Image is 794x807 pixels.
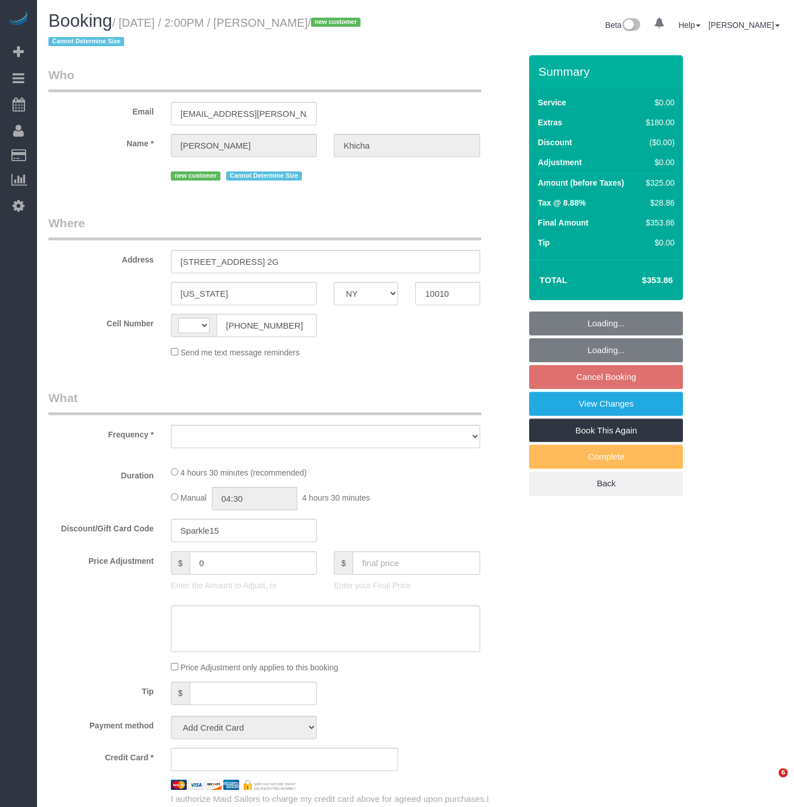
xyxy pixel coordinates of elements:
a: [PERSON_NAME] [709,21,780,30]
label: Email [40,102,162,117]
legend: Who [48,67,481,92]
a: Help [678,21,701,30]
label: Final Amount [538,217,588,228]
input: Cell Number [216,314,317,337]
h4: $353.86 [608,276,673,285]
label: Duration [40,466,162,481]
input: Last Name [334,134,480,157]
label: Adjustment [538,157,582,168]
small: / [DATE] / 2:00PM / [PERSON_NAME] [48,17,364,48]
span: new customer [311,18,361,27]
input: final price [353,551,480,575]
label: Tip [538,237,550,248]
div: $0.00 [641,97,674,108]
span: new customer [171,171,220,181]
div: $28.86 [641,197,674,208]
label: Extras [538,117,562,128]
legend: What [48,390,481,415]
input: First Name [171,134,317,157]
span: 4 hours 30 minutes (recommended) [181,468,307,477]
a: Book This Again [529,419,683,443]
label: Amount (before Taxes) [538,177,624,189]
input: Zip Code [415,282,480,305]
a: Beta [605,21,641,30]
label: Tax @ 8.88% [538,197,586,208]
label: Discount [538,137,572,148]
h3: Summary [538,65,677,78]
label: Cell Number [40,314,162,329]
a: View Changes [529,392,683,416]
span: Price Adjustment only applies to this booking [181,663,338,672]
label: Frequency * [40,425,162,440]
p: Enter your Final Price [334,580,480,591]
label: Credit Card * [40,748,162,763]
label: Payment method [40,716,162,731]
label: Address [40,250,162,265]
div: $0.00 [641,157,674,168]
label: Tip [40,682,162,697]
span: 4 hours 30 minutes [302,493,370,502]
span: $ [334,551,353,575]
p: Enter the Amount to Adjust, or [171,580,317,591]
img: credit cards [162,780,305,790]
a: Back [529,472,683,495]
iframe: Intercom live chat [755,768,783,796]
div: $180.00 [641,117,674,128]
img: Automaid Logo [7,11,30,27]
label: Service [538,97,566,108]
span: 6 [779,768,788,777]
img: New interface [621,18,640,33]
div: ($0.00) [641,137,674,148]
legend: Where [48,215,481,240]
input: Email [171,102,317,125]
label: Price Adjustment [40,551,162,567]
strong: Total [539,275,567,285]
div: $353.86 [641,217,674,228]
span: Cannot Determine Size [48,37,124,46]
label: Discount/Gift Card Code [40,519,162,534]
iframe: Secure card payment input frame [181,754,389,764]
label: Name * [40,134,162,149]
span: $ [171,551,190,575]
span: Booking [48,11,112,31]
input: City [171,282,317,305]
span: Manual [181,493,207,502]
span: Send me text message reminders [181,348,300,357]
div: $325.00 [641,177,674,189]
span: $ [171,682,190,705]
div: $0.00 [641,237,674,248]
span: Cannot Determine Size [226,171,302,181]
